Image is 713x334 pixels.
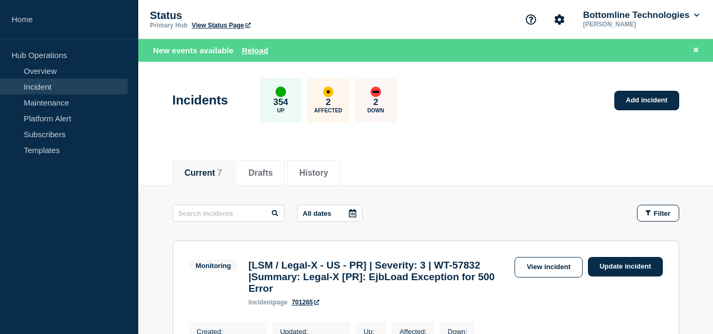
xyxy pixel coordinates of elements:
h3: [LSM / Legal-X - US - PR] | Severity: 3 | WT-57832 |Summary: Legal-X [PR]: EjbLoad Exception for ... [249,260,509,294]
div: up [275,87,286,97]
span: 7 [217,168,222,177]
p: All dates [303,209,331,217]
button: Drafts [249,168,273,178]
p: page [249,299,288,306]
button: Current 7 [185,168,222,178]
a: View incident [515,257,583,278]
a: Add incident [614,91,679,110]
p: Up [277,108,284,113]
p: [PERSON_NAME] [581,21,691,28]
p: Affected [314,108,342,113]
p: 2 [373,97,378,108]
button: All dates [297,205,363,222]
button: Reload [242,46,268,55]
button: Bottomline Technologies [581,10,701,21]
span: incident [249,299,273,306]
p: Primary Hub [150,22,187,29]
p: Status [150,9,361,22]
a: 701265 [292,299,319,306]
button: Account settings [548,8,571,31]
button: Filter [637,205,679,222]
p: 354 [273,97,288,108]
p: Down [367,108,384,113]
span: Filter [654,209,671,217]
span: New events available [153,46,233,55]
input: Search incidents [173,205,284,222]
div: down [370,87,381,97]
a: View Status Page [192,22,250,29]
span: Monitoring [189,260,238,272]
p: 2 [326,97,330,108]
button: History [299,168,328,178]
a: Update incident [588,257,663,276]
h1: Incidents [173,93,228,108]
button: Support [520,8,542,31]
div: affected [323,87,334,97]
